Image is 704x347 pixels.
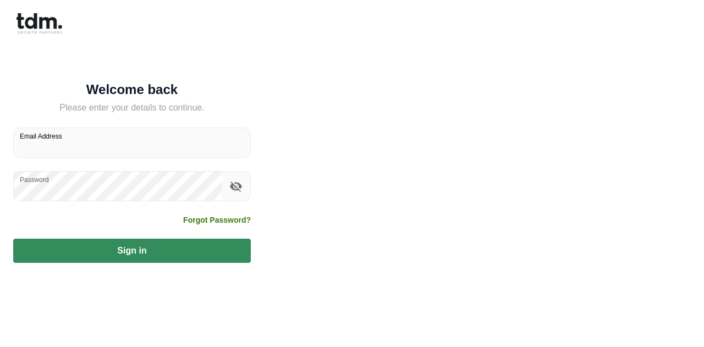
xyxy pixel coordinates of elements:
button: toggle password visibility [227,177,245,196]
label: Password [20,175,49,184]
h5: Please enter your details to continue. [13,101,251,114]
a: Forgot Password? [183,214,251,225]
button: Sign in [13,239,251,263]
h5: Welcome back [13,84,251,95]
label: Email Address [20,131,62,141]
